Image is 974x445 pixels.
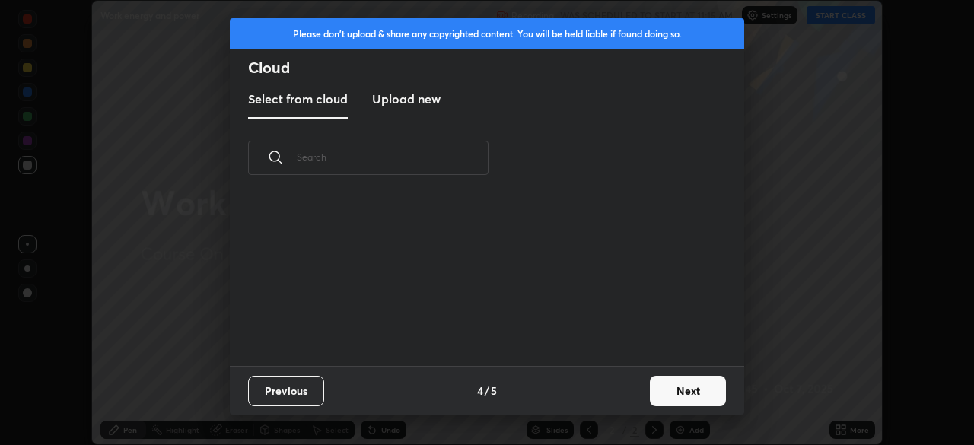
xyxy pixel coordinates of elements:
h3: Select from cloud [248,90,348,108]
div: grid [230,192,726,366]
h4: 5 [491,383,497,399]
button: Next [650,376,726,406]
h3: Upload new [372,90,441,108]
input: Search [297,125,489,189]
h4: 4 [477,383,483,399]
h2: Cloud [248,58,744,78]
h4: / [485,383,489,399]
div: Please don't upload & share any copyrighted content. You will be held liable if found doing so. [230,18,744,49]
button: Previous [248,376,324,406]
